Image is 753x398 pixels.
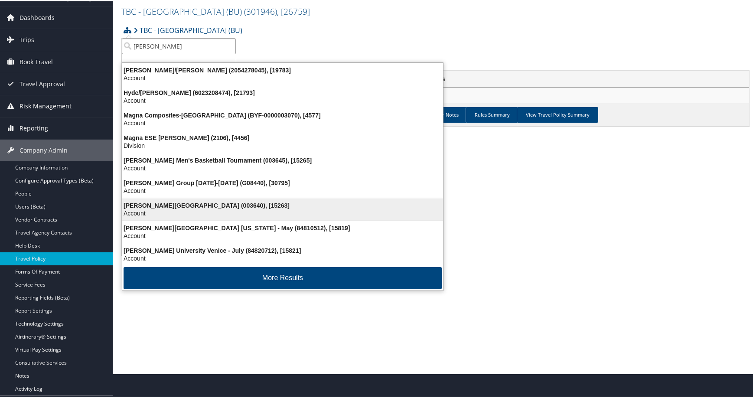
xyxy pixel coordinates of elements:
[117,155,448,163] div: [PERSON_NAME] Men's Basketball Tournament (003645), [15265]
[117,200,448,208] div: [PERSON_NAME][GEOGRAPHIC_DATA] (003640), [15263]
[117,88,448,95] div: Hyde/[PERSON_NAME] (6023208474), [21793]
[20,94,72,116] span: Risk Management
[20,116,48,138] span: Reporting
[415,69,749,86] th: Actions
[466,106,518,121] a: Rules Summary
[117,178,448,186] div: [PERSON_NAME] Group [DATE]-[DATE] (G08440), [30795]
[121,4,310,16] a: TBC - [GEOGRAPHIC_DATA] (BU)
[117,118,448,126] div: Account
[117,65,448,73] div: [PERSON_NAME]/[PERSON_NAME] (2054278045), [19783]
[124,266,442,288] button: More Results
[122,37,236,53] input: Search Accounts
[20,138,68,160] span: Company Admin
[117,186,448,193] div: Account
[117,95,448,103] div: Account
[117,223,448,231] div: [PERSON_NAME][GEOGRAPHIC_DATA] [US_STATE] - May (84810512), [15819]
[117,133,448,140] div: Magna ESE [PERSON_NAME] (2106), [4456]
[117,73,448,81] div: Account
[117,208,448,216] div: Account
[117,253,448,261] div: Account
[517,106,598,121] a: View Travel Policy Summary
[20,72,65,94] span: Travel Approval
[20,50,53,72] span: Book Travel
[117,140,448,148] div: Division
[244,4,277,16] span: ( 301946 )
[20,28,34,49] span: Trips
[117,231,448,238] div: Account
[277,4,310,16] span: , [ 26759 ]
[122,60,236,82] a: TBC - [GEOGRAPHIC_DATA] (BU), [26759]
[117,245,448,253] div: [PERSON_NAME] University Venice - July (84820712), [15821]
[20,6,55,27] span: Dashboards
[117,110,448,118] div: Magna Composites-[GEOGRAPHIC_DATA] (BYF-0000003070), [4577]
[117,163,448,171] div: Account
[134,20,242,38] a: TBC - [GEOGRAPHIC_DATA] (BU)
